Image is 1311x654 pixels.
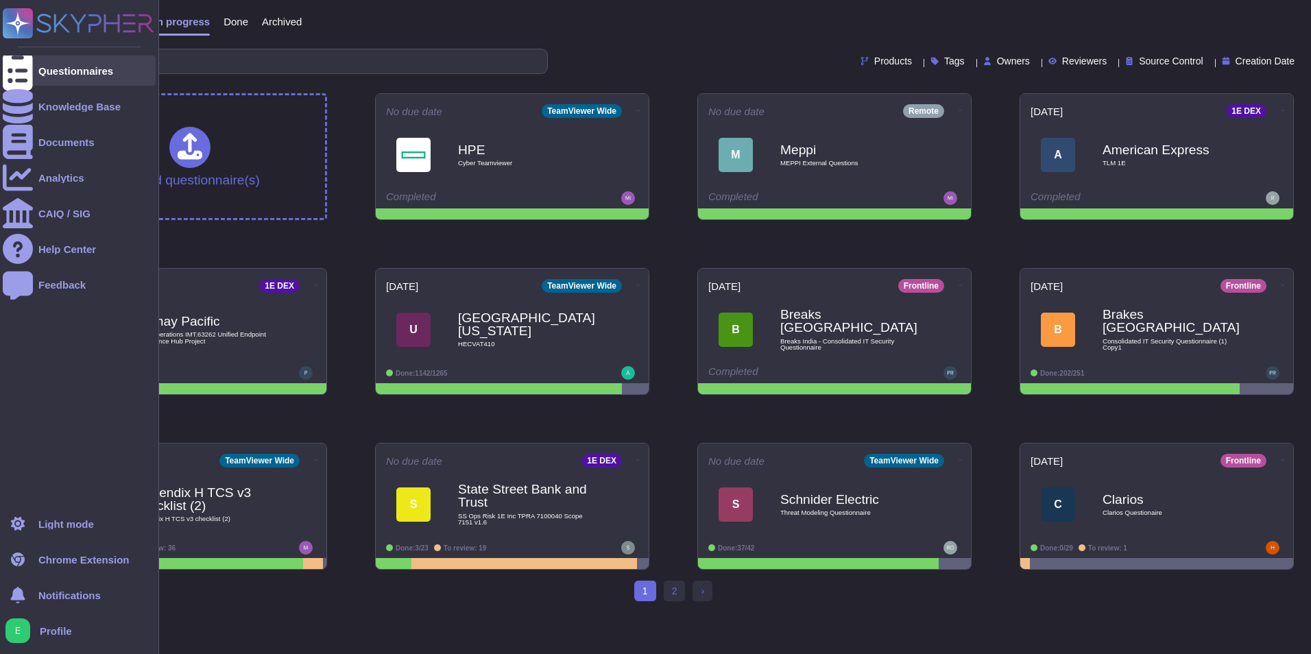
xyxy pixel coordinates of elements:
span: Clarios Questionaire [1103,509,1240,516]
span: Cyber Teamviewer [458,160,595,167]
span: › [701,585,704,596]
div: B [719,313,753,347]
div: TeamViewer Wide [542,279,622,293]
b: Schnider Electric [780,493,917,506]
div: B [1041,313,1075,347]
img: user [1266,191,1279,205]
span: Done: 202/251 [1040,370,1085,377]
span: TLM 1E [1103,160,1240,167]
div: Remote [903,104,944,118]
span: Products [874,56,912,66]
span: HECVAT410 [458,341,595,348]
div: Completed [1031,191,1199,205]
a: Feedback [3,269,156,300]
b: Clarios [1103,493,1240,506]
div: 1E DEX [581,454,622,468]
span: Done: 1142/1265 [396,370,448,377]
span: [DATE] [1031,456,1063,466]
b: State Street Bank and Trust [458,483,595,509]
img: user [621,541,635,555]
span: [DATE] [708,281,741,291]
div: Frontline [1220,279,1266,293]
div: Completed [386,191,554,205]
div: Feedback [38,280,86,290]
button: user [3,616,40,646]
a: Documents [3,127,156,157]
b: Appendix H TCS v3 checklist (2) [136,486,273,512]
div: Documents [38,137,95,147]
img: user [1266,366,1279,380]
div: A [1041,138,1075,172]
span: Done: 3/23 [396,544,429,552]
a: 2 [664,581,686,601]
b: Brakes [GEOGRAPHIC_DATA] [1103,308,1240,334]
div: Frontline [1220,454,1266,468]
div: S [396,487,431,522]
img: user [299,541,313,555]
span: To review: 19 [444,544,487,552]
span: [DATE] [1031,281,1063,291]
span: Profile [40,626,72,636]
div: Chrome Extension [38,555,130,565]
b: American Express [1103,143,1240,156]
img: Logo [396,138,431,172]
div: U [396,313,431,347]
div: Light mode [38,519,94,529]
b: Cathay Pacific [136,315,273,328]
div: TeamViewer Wide [219,454,300,468]
b: Breaks [GEOGRAPHIC_DATA] [780,308,917,334]
div: Completed [708,191,876,205]
a: Analytics [3,162,156,193]
span: NFR Operations IMT.63262 Unified Endpoint Intelligence Hub Project [136,331,273,344]
img: user [621,191,635,205]
span: To review: 1 [1088,544,1127,552]
span: Consolidated IT Security Questionnaire (1) Copy1 [1103,338,1240,351]
span: No due date [708,106,765,117]
span: Owners [997,56,1030,66]
span: [DATE] [1031,106,1063,117]
span: Done [224,16,248,27]
img: user [5,618,30,643]
div: CAIQ / SIG [38,208,91,219]
span: No due date [386,106,442,117]
span: Threat Modeling Questionnaire [780,509,917,516]
div: C [1041,487,1075,522]
b: HPE [458,143,595,156]
div: Completed [708,366,876,380]
a: Help Center [3,234,156,264]
div: Help Center [38,244,96,254]
a: Chrome Extension [3,544,156,574]
span: Creation Date [1236,56,1295,66]
span: Source Control [1139,56,1203,66]
img: user [299,366,313,380]
a: Knowledge Base [3,91,156,121]
div: Upload questionnaire(s) [120,127,260,186]
span: Reviewers [1062,56,1107,66]
div: Analytics [38,173,84,183]
span: 1 [634,581,656,601]
span: Appendix H TCS v3 checklist (2) [136,516,273,522]
span: Done: 0/29 [1040,544,1073,552]
span: No due date [386,456,442,466]
span: Archived [262,16,302,27]
img: user [943,191,957,205]
img: user [1266,541,1279,555]
input: Search by keywords [54,49,547,73]
div: TeamViewer Wide [542,104,622,118]
span: Breaks India - Consolidated IT Security Questionnaire [780,338,917,351]
div: M [719,138,753,172]
div: 1E DEX [259,279,300,293]
img: user [621,366,635,380]
div: Questionnaires [38,66,113,76]
div: Frontline [898,279,944,293]
span: Tags [944,56,965,66]
a: Questionnaires [3,56,156,86]
a: CAIQ / SIG [3,198,156,228]
img: user [943,366,957,380]
div: 1E DEX [1226,104,1266,118]
div: Knowledge Base [38,101,121,112]
b: [GEOGRAPHIC_DATA][US_STATE] [458,311,595,337]
span: Done: 37/42 [718,544,754,552]
span: No due date [708,456,765,466]
span: Notifications [38,590,101,601]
